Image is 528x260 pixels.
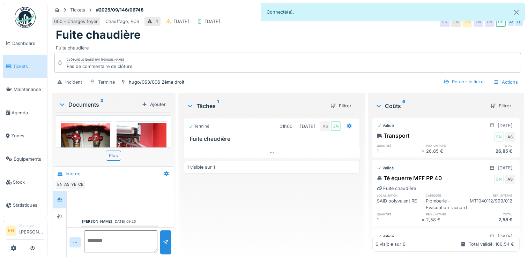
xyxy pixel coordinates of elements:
sup: 2 [101,100,103,109]
div: YE [69,180,79,190]
div: 1 [377,148,422,154]
div: [DATE] [498,165,513,171]
span: Statistiques [13,202,44,208]
div: 1 visible sur 1 [187,164,215,170]
h6: total [470,143,515,148]
a: Équipements [3,147,47,170]
div: 4 [155,18,158,25]
div: × [422,216,426,223]
div: [DATE] [300,123,315,130]
span: Tickets [13,63,44,70]
div: 6 visible sur 6 [375,241,406,247]
div: Validé [377,123,394,129]
div: Validé [377,234,394,239]
div: [PERSON_NAME] [82,219,112,224]
div: AS [320,121,330,131]
div: Filtrer [328,101,354,110]
div: 26,85 € [470,148,515,154]
div: EN [451,17,461,27]
a: Agenda [3,101,47,124]
div: Actions [490,77,521,87]
div: Té équerre MFF PP 40 [377,174,442,182]
div: EN [55,180,65,190]
div: Coûts [375,102,485,110]
h6: quantité [377,143,422,148]
div: CB [462,17,472,27]
div: Fuite chaudière [377,185,416,192]
div: Tickets [70,7,85,13]
div: [DATE] [174,18,189,25]
div: Plomberie - Evacuation raccord [426,198,470,211]
div: SAID polyvalent RE [377,198,421,211]
strong: #2025/09/146/06748 [93,7,146,13]
div: [DATE] [498,122,513,129]
h3: Fuite chaudière [190,136,357,142]
div: Filtrer [488,101,514,110]
div: hugo/063/006 2ème droit [129,79,184,85]
span: Stock [13,179,44,185]
div: Fuite sur la soupape de sécurité nous l'avons nettoyer car pas de stock FSH [81,225,159,251]
div: Interne [66,170,80,177]
div: CB [76,180,85,190]
a: EN Manager[PERSON_NAME] [6,223,44,240]
span: Agenda [12,109,44,116]
div: 01h00 [280,123,292,130]
div: 600 - Charges foyer [54,18,98,25]
h6: prix unitaire [426,143,471,148]
h6: prix unitaire [426,212,471,216]
div: [DATE] 09:26 [113,219,136,224]
div: EN [494,132,504,142]
li: EN [6,225,16,236]
div: AS [505,132,515,142]
div: Ajouter [139,100,169,109]
h6: localisation [377,193,421,198]
img: 3je88cdnbsggrf2jiz0jgecvpwk9 [61,123,110,189]
div: EN [440,17,450,27]
li: [PERSON_NAME] [19,223,44,238]
div: Pas de commentaire de clôture [67,63,132,70]
div: AS [505,175,515,184]
div: [DATE] [205,18,220,25]
a: Stock [3,170,47,193]
div: Terminé [188,123,209,129]
a: Statistiques [3,194,47,217]
button: Close [508,3,524,22]
a: Maintenance [3,78,47,101]
div: Incident [65,79,82,85]
div: 2,58 € [470,216,515,223]
div: Terminé [98,79,115,85]
div: Documents [59,100,139,109]
div: Fuite chaudière [56,42,520,51]
div: EN [494,175,504,184]
div: EN [331,121,341,131]
h6: catégorie [426,193,470,198]
div: CB [496,17,506,27]
span: Équipements [14,156,44,162]
div: 26,85 € [426,148,471,154]
div: Clôturé le [DATE] par [PERSON_NAME] [67,58,124,62]
sup: 1 [217,102,219,110]
img: zir6cdvbno08jc0z2f3eib12unx6 [117,123,166,189]
div: Total validé: 166,54 € [469,241,514,247]
img: Badge_color-CXgf-gQk.svg [15,7,36,28]
div: EN [474,17,483,27]
div: [DATE] [498,233,513,240]
div: × [422,148,426,154]
a: Dashboard [3,32,47,55]
div: 1 [377,216,422,223]
div: Plus [106,151,121,161]
sup: 6 [402,102,405,110]
span: Zones [11,132,44,139]
div: AS [507,17,517,27]
div: Tâches [187,102,325,110]
div: Rouvrir le ticket [441,77,488,86]
h6: total [470,212,515,216]
div: Connecté(e). [261,3,525,21]
a: Tickets [3,55,47,78]
div: Chauffage, ECS [105,18,139,25]
div: AS [62,180,72,190]
div: Manager [19,223,44,228]
div: Validé [377,165,394,171]
div: YE [514,17,524,27]
div: Transport [377,131,409,140]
